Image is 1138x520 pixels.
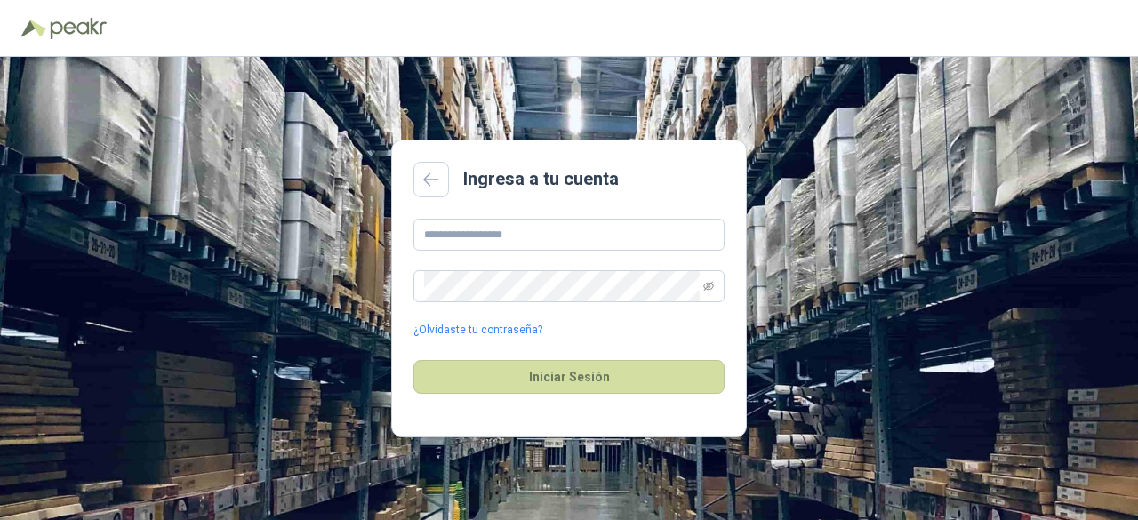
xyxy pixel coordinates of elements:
[463,165,619,193] h2: Ingresa a tu cuenta
[21,20,46,37] img: Logo
[50,18,107,39] img: Peakr
[413,360,725,394] button: Iniciar Sesión
[413,322,542,339] a: ¿Olvidaste tu contraseña?
[703,281,714,292] span: eye-invisible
